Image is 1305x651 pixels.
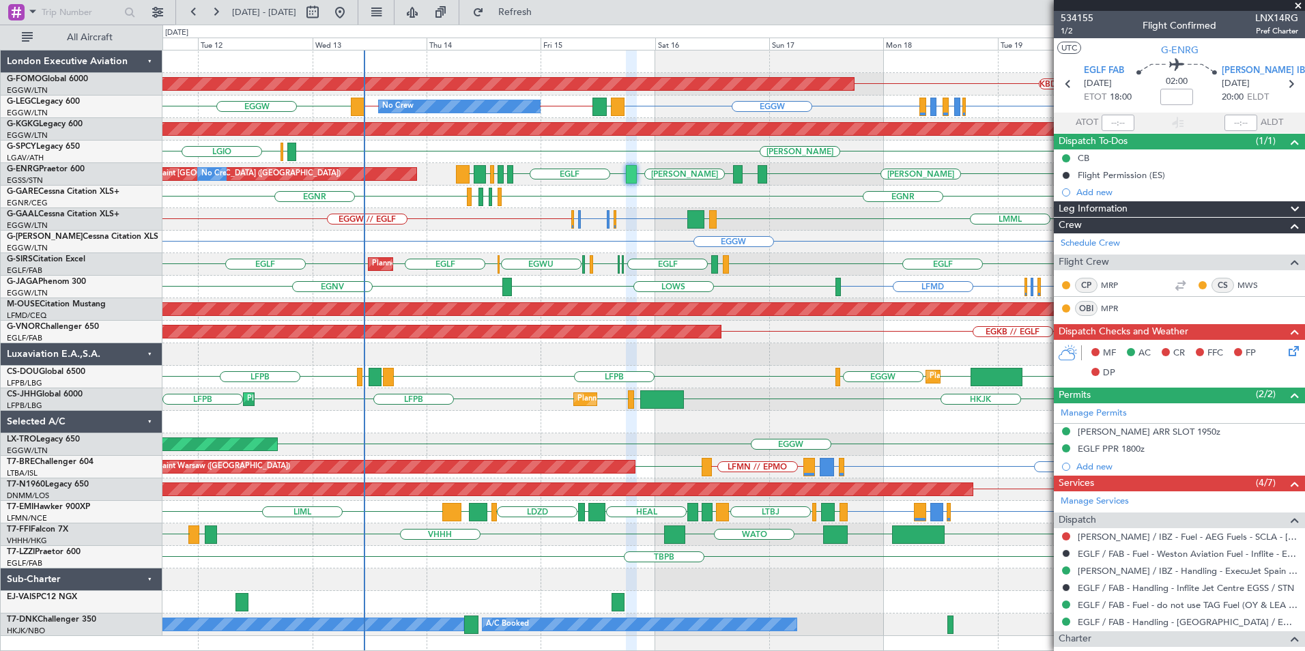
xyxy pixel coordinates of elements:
[1061,495,1129,508] a: Manage Services
[7,458,35,466] span: T7-BRE
[1084,64,1124,78] span: EGLF FAB
[1075,301,1098,316] div: OBI
[7,233,83,241] span: G-[PERSON_NAME]
[382,96,414,117] div: No Crew
[1103,366,1115,380] span: DP
[7,548,35,556] span: T7-LZZI
[7,210,38,218] span: G-GAAL
[7,288,48,298] a: EGGW/LTN
[1078,426,1220,437] div: [PERSON_NAME] ARR SLOT 1950z
[7,153,44,163] a: LGAV/ATH
[1061,407,1127,420] a: Manage Permits
[1256,387,1276,401] span: (2/2)
[7,98,80,106] a: G-LEGCLegacy 600
[1076,116,1098,130] span: ATOT
[7,85,48,96] a: EGGW/LTN
[1061,237,1120,250] a: Schedule Crew
[7,165,39,173] span: G-ENRG
[1076,461,1298,472] div: Add new
[7,333,42,343] a: EGLF/FAB
[487,8,544,17] span: Refresh
[1059,324,1188,340] span: Dispatch Checks and Weather
[313,38,427,50] div: Wed 13
[198,38,312,50] div: Tue 12
[1078,169,1165,181] div: Flight Permission (ES)
[1101,302,1132,315] a: MPR
[7,220,48,231] a: EGGW/LTN
[7,458,94,466] a: T7-BREChallenger 604
[1084,91,1106,104] span: ETOT
[7,143,80,151] a: G-SPCYLegacy 650
[7,143,36,151] span: G-SPCY
[1059,476,1094,491] span: Services
[7,75,88,83] a: G-FOMOGlobal 6000
[1143,18,1216,33] div: Flight Confirmed
[7,265,42,276] a: EGLF/FAB
[1161,43,1199,57] span: G-ENRG
[7,558,42,568] a: EGLF/FAB
[7,278,38,286] span: G-JAGA
[769,38,883,50] div: Sun 17
[486,614,529,635] div: A/C Booked
[7,390,36,399] span: CS-JHH
[427,38,541,50] div: Thu 14
[1061,11,1093,25] span: 534155
[7,435,80,444] a: LX-TROLegacy 650
[1078,616,1298,628] a: EGLF / FAB - Handling - [GEOGRAPHIC_DATA] / EGLF / FAB
[7,243,48,253] a: EGGW/LTN
[372,254,587,274] div: Planned Maint [GEOGRAPHIC_DATA] ([GEOGRAPHIC_DATA])
[7,198,48,208] a: EGNR/CEG
[7,503,90,511] a: T7-EMIHawker 900XP
[1059,388,1091,403] span: Permits
[1078,582,1294,594] a: EGLF / FAB - Handling - Inflite Jet Centre EGSS / STN
[1059,218,1082,233] span: Crew
[1102,115,1134,131] input: --:--
[7,323,99,331] a: G-VNORChallenger 650
[1256,134,1276,148] span: (1/1)
[1222,91,1244,104] span: 20:00
[1222,77,1250,91] span: [DATE]
[1059,201,1128,217] span: Leg Information
[7,378,42,388] a: LFPB/LBG
[126,164,341,184] div: Planned Maint [GEOGRAPHIC_DATA] ([GEOGRAPHIC_DATA])
[7,188,119,196] a: G-GARECessna Citation XLS+
[1138,347,1151,360] span: AC
[1207,347,1223,360] span: FFC
[42,2,120,23] input: Trip Number
[1078,548,1298,560] a: EGLF / FAB - Fuel - Weston Aviation Fuel - Inflite - EGSS / STN
[1246,347,1256,360] span: FP
[7,108,48,118] a: EGGW/LTN
[7,300,106,308] a: M-OUSECitation Mustang
[1211,278,1234,293] div: CS
[1078,599,1298,611] a: EGLF / FAB - Fuel - do not use TAG Fuel (OY & LEA only) EGLF / FAB
[7,491,49,501] a: DNMM/LOS
[1059,631,1091,647] span: Charter
[7,188,38,196] span: G-GARE
[7,278,86,286] a: G-JAGAPhenom 300
[7,525,68,534] a: T7-FFIFalcon 7X
[7,368,39,376] span: CS-DOU
[577,389,792,409] div: Planned Maint [GEOGRAPHIC_DATA] ([GEOGRAPHIC_DATA])
[7,446,48,456] a: EGGW/LTN
[7,255,85,263] a: G-SIRSCitation Excel
[7,98,36,106] span: G-LEGC
[7,120,39,128] span: G-KGKG
[1247,91,1269,104] span: ELDT
[247,389,462,409] div: Planned Maint [GEOGRAPHIC_DATA] ([GEOGRAPHIC_DATA])
[7,120,83,128] a: G-KGKGLegacy 600
[1078,565,1298,577] a: [PERSON_NAME] / IBZ - Handling - ExecuJet Spain [PERSON_NAME] / IBZ
[1084,77,1112,91] span: [DATE]
[7,480,45,489] span: T7-N1960
[35,33,144,42] span: All Aircraft
[1059,512,1096,528] span: Dispatch
[7,210,119,218] a: G-GAALCessna Citation XLS+
[7,626,45,636] a: HKJK/NBO
[7,165,85,173] a: G-ENRGPraetor 600
[7,513,47,523] a: LFMN/NCE
[7,593,36,601] span: EJ-VAIS
[466,1,548,23] button: Refresh
[1255,11,1298,25] span: LNX14RG
[930,366,1145,387] div: Planned Maint [GEOGRAPHIC_DATA] ([GEOGRAPHIC_DATA])
[201,164,233,184] div: No Crew
[1061,25,1093,37] span: 1/2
